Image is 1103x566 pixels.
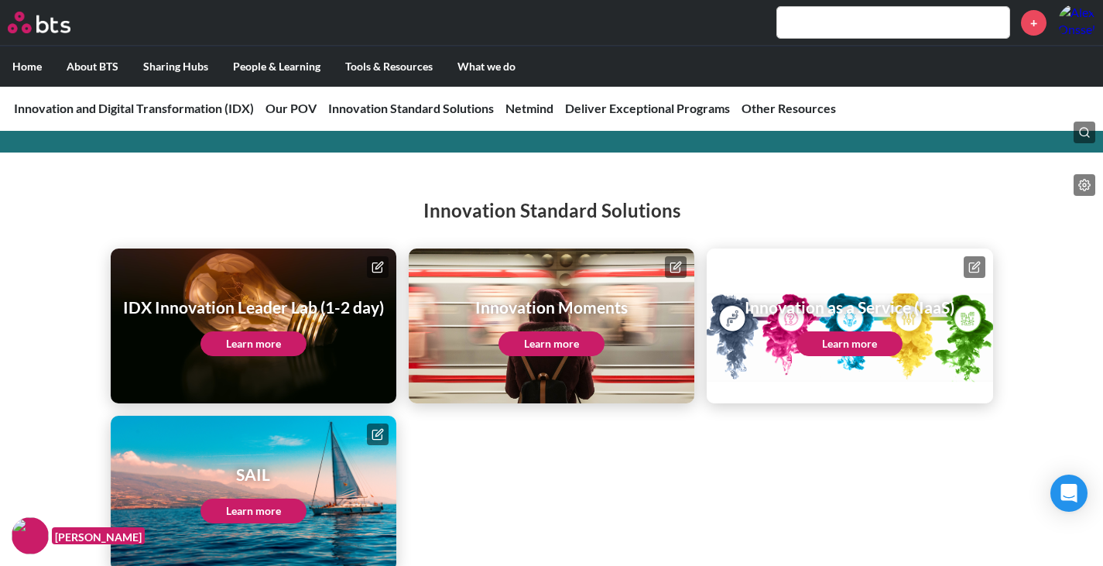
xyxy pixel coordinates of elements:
h1: Innovation Moments [475,296,628,318]
button: Edit page tile [367,256,389,278]
label: Tools & Resources [333,46,445,87]
figcaption: [PERSON_NAME] [52,527,145,545]
a: Innovation and Digital Transformation (IDX) [14,101,254,115]
label: Sharing Hubs [131,46,221,87]
div: Open Intercom Messenger [1050,475,1088,512]
label: About BTS [54,46,131,87]
a: + [1021,10,1046,36]
button: Edit page tile [964,256,985,278]
h1: SAIL [200,463,307,485]
a: Learn more [498,331,605,356]
a: Learn more [200,499,307,523]
a: Go home [8,12,99,33]
a: Netmind [505,101,553,115]
h1: IDX Innovation Leader Lab (1-2 day) [123,296,384,318]
a: Learn more [200,331,307,356]
a: Other Resources [742,101,836,115]
a: Our POV [265,101,317,115]
button: Edit page tile [665,256,687,278]
img: Alex Onssels [1058,4,1095,41]
label: People & Learning [221,46,333,87]
button: Edit page list [1074,174,1095,196]
label: What we do [445,46,528,87]
a: Deliver Exceptional Programs [565,101,730,115]
a: Innovation Standard Solutions [328,101,494,115]
button: Edit page tile [367,424,389,445]
a: Learn more [796,331,903,356]
a: Profile [1058,4,1095,41]
img: F [12,517,49,554]
h1: Innovation as a Service (IaaS) [745,296,954,318]
img: BTS Logo [8,12,70,33]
